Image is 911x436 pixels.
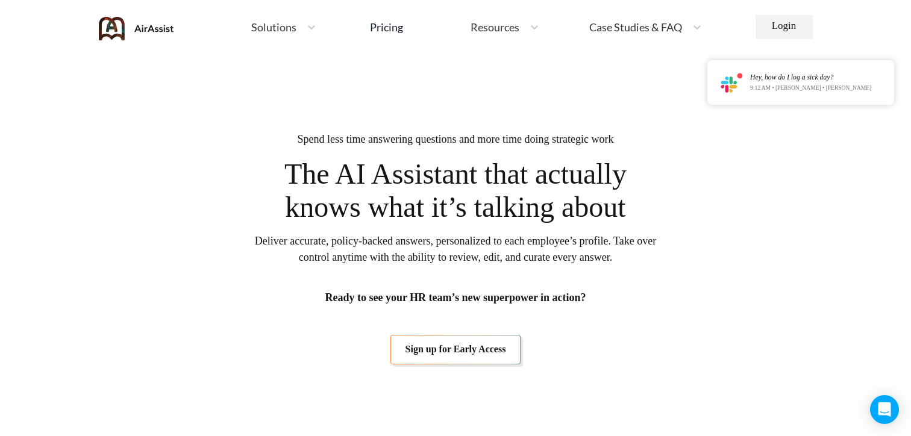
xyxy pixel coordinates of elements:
[298,131,614,148] span: Spend less time answering questions and more time doing strategic work
[471,22,519,33] span: Resources
[589,22,682,33] span: Case Studies & FAQ
[370,22,403,33] div: Pricing
[756,15,813,39] a: Login
[99,17,174,40] img: AirAssist
[325,290,586,306] span: Ready to see your HR team’s new superpower in action?
[370,16,403,38] a: Pricing
[750,73,871,81] div: Hey, how do I log a sick day?
[721,72,743,93] img: notification
[750,85,871,92] p: 9:12 AM • [PERSON_NAME] • [PERSON_NAME]
[251,22,296,33] span: Solutions
[870,395,899,424] div: Open Intercom Messenger
[254,233,657,266] span: Deliver accurate, policy-backed answers, personalized to each employee’s profile. Take over contr...
[390,335,521,364] a: Sign up for Early Access
[269,157,643,223] span: The AI Assistant that actually knows what it’s talking about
